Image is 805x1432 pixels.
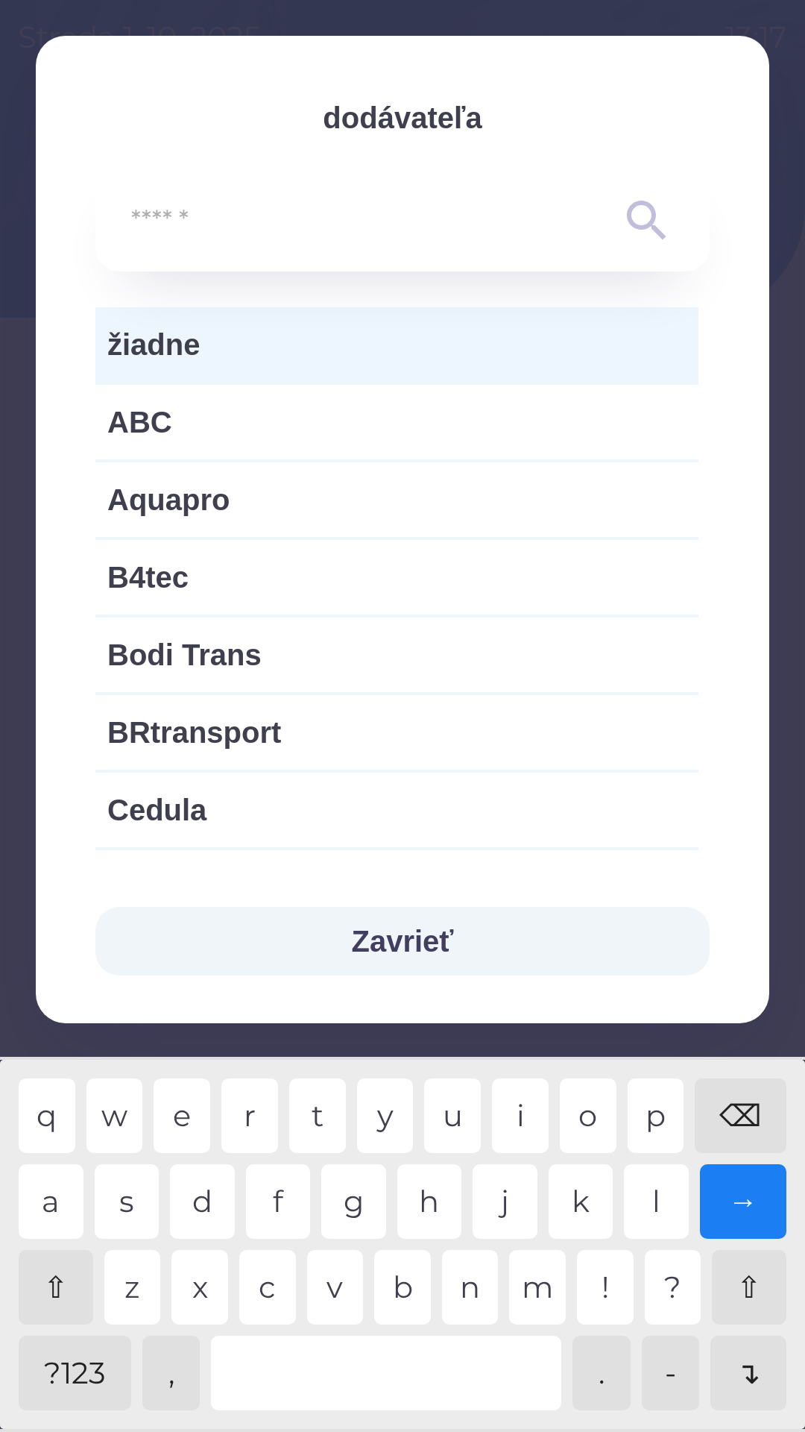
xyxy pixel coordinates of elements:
div: žiadne [95,307,698,382]
span: B4tec [107,555,686,600]
span: Aquapro [107,477,686,522]
span: žiadne [107,322,686,367]
span: Bodi Trans [107,632,686,677]
div: B4tec [95,540,698,615]
button: Zavrieť [95,907,710,976]
div: Aquapro [95,462,698,537]
span: Cedula [107,788,686,832]
div: Bodi Trans [95,618,698,692]
div: BRtransport [95,695,698,770]
span: BRtransport [107,710,686,755]
p: dodávateľa [95,95,710,140]
div: Cedula [95,773,698,847]
div: ABC [95,385,698,459]
span: ABC [107,400,686,445]
div: Chrvala [95,850,698,925]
